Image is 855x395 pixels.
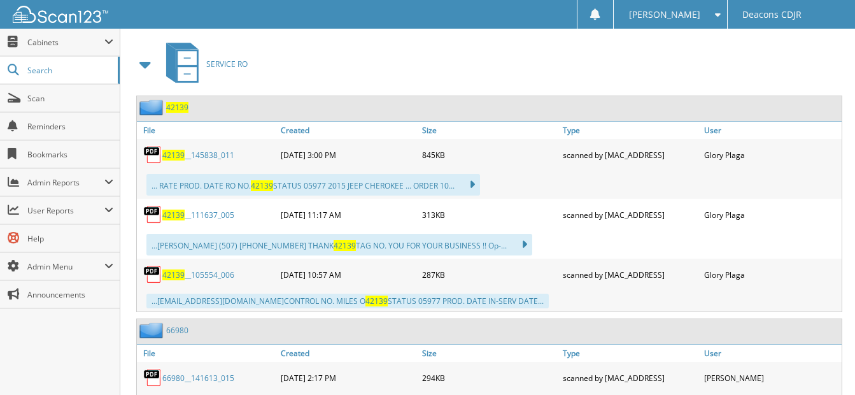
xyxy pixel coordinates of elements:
[143,265,162,284] img: PDF.png
[278,202,418,227] div: [DATE] 11:17 AM
[629,11,700,18] span: [PERSON_NAME]
[162,269,185,280] span: 42139
[137,345,278,362] a: File
[560,365,700,391] div: scanned by [MAC_ADDRESS]
[146,294,549,308] div: ...[EMAIL_ADDRESS][DOMAIN_NAME] CONTROL NO. MILES O STATUS 05977 PROD. DATE IN-SERV DATE...
[27,205,104,216] span: User Reports
[701,202,842,227] div: Glory Plaga
[27,37,104,48] span: Cabinets
[146,174,480,196] div: ... RATE PROD. DATE RO NO. STATUS 05977 2015 JEEP CHEROKEE ... ORDER 10...
[162,269,234,280] a: 42139__105554_006
[166,325,188,336] a: 66980
[143,205,162,224] img: PDF.png
[419,142,560,168] div: 845KB
[137,122,278,139] a: File
[139,322,166,338] img: folder2.png
[139,99,166,115] img: folder2.png
[701,365,842,391] div: [PERSON_NAME]
[162,210,234,220] a: 42139__111637_005
[278,345,418,362] a: Created
[419,365,560,391] div: 294KB
[419,345,560,362] a: Size
[419,122,560,139] a: Size
[791,334,855,395] iframe: Chat Widget
[206,59,248,69] span: SERVICE RO
[278,142,418,168] div: [DATE] 3:00 PM
[146,234,532,255] div: ...[PERSON_NAME] (507) [PHONE_NUMBER] THANK TAG NO. YOU FOR YOUR BUSINESS !! Op-...
[560,202,700,227] div: scanned by [MAC_ADDRESS]
[701,345,842,362] a: User
[27,261,104,272] span: Admin Menu
[27,289,113,300] span: Announcements
[162,373,234,384] a: 66980__141613_015
[27,65,111,76] span: Search
[162,150,185,161] span: 42139
[419,202,560,227] div: 313KB
[278,262,418,287] div: [DATE] 10:57 AM
[334,240,356,251] span: 42139
[166,102,188,113] a: 42139
[419,262,560,287] div: 287KB
[278,365,418,391] div: [DATE] 2:17 PM
[143,368,162,387] img: PDF.png
[278,122,418,139] a: Created
[365,296,388,306] span: 42139
[143,145,162,164] img: PDF.png
[27,177,104,188] span: Admin Reports
[560,122,700,139] a: Type
[742,11,802,18] span: Deacons CDJR
[701,122,842,139] a: User
[13,6,108,23] img: scan123-logo-white.svg
[162,150,234,161] a: 42139__145838_011
[251,180,273,191] span: 42139
[701,262,842,287] div: Glory Plaga
[560,345,700,362] a: Type
[162,210,185,220] span: 42139
[27,149,113,160] span: Bookmarks
[701,142,842,168] div: Glory Plaga
[27,93,113,104] span: Scan
[27,233,113,244] span: Help
[159,39,248,89] a: SERVICE RO
[27,121,113,132] span: Reminders
[560,142,700,168] div: scanned by [MAC_ADDRESS]
[560,262,700,287] div: scanned by [MAC_ADDRESS]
